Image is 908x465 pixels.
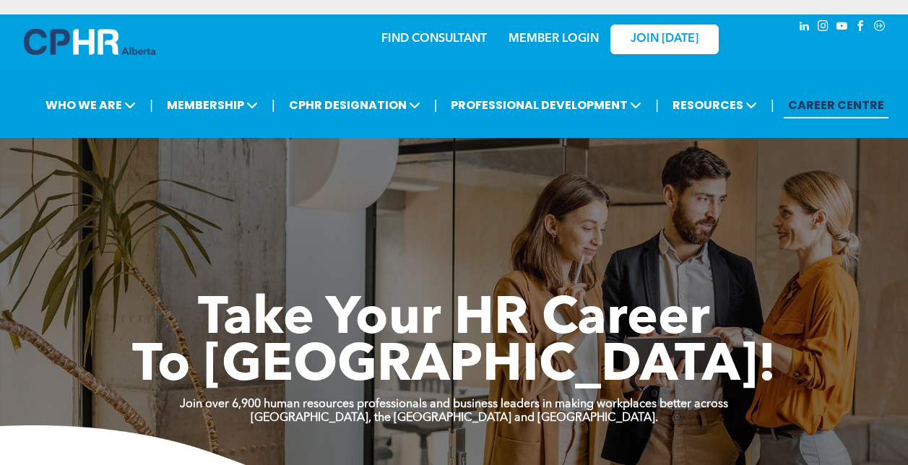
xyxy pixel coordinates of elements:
[655,90,659,120] li: |
[610,25,719,54] a: JOIN [DATE]
[434,90,438,120] li: |
[872,18,888,38] a: Social network
[834,18,850,38] a: youtube
[150,90,153,120] li: |
[853,18,869,38] a: facebook
[668,92,761,118] span: RESOURCES
[180,399,728,410] strong: Join over 6,900 human resources professionals and business leaders in making workplaces better ac...
[797,18,813,38] a: linkedin
[446,92,646,118] span: PROFESSIONAL DEVELOPMENT
[784,92,888,118] a: CAREER CENTRE
[285,92,425,118] span: CPHR DESIGNATION
[251,412,658,424] strong: [GEOGRAPHIC_DATA], the [GEOGRAPHIC_DATA] and [GEOGRAPHIC_DATA].
[631,32,699,46] span: JOIN [DATE]
[381,33,487,45] a: FIND CONSULTANT
[132,341,777,393] span: To [GEOGRAPHIC_DATA]!
[816,18,831,38] a: instagram
[509,33,599,45] a: MEMBER LOGIN
[24,29,155,55] img: A blue and white logo for cp alberta
[163,92,262,118] span: MEMBERSHIP
[771,90,774,120] li: |
[272,90,275,120] li: |
[41,92,140,118] span: WHO WE ARE
[198,294,710,346] span: Take Your HR Career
